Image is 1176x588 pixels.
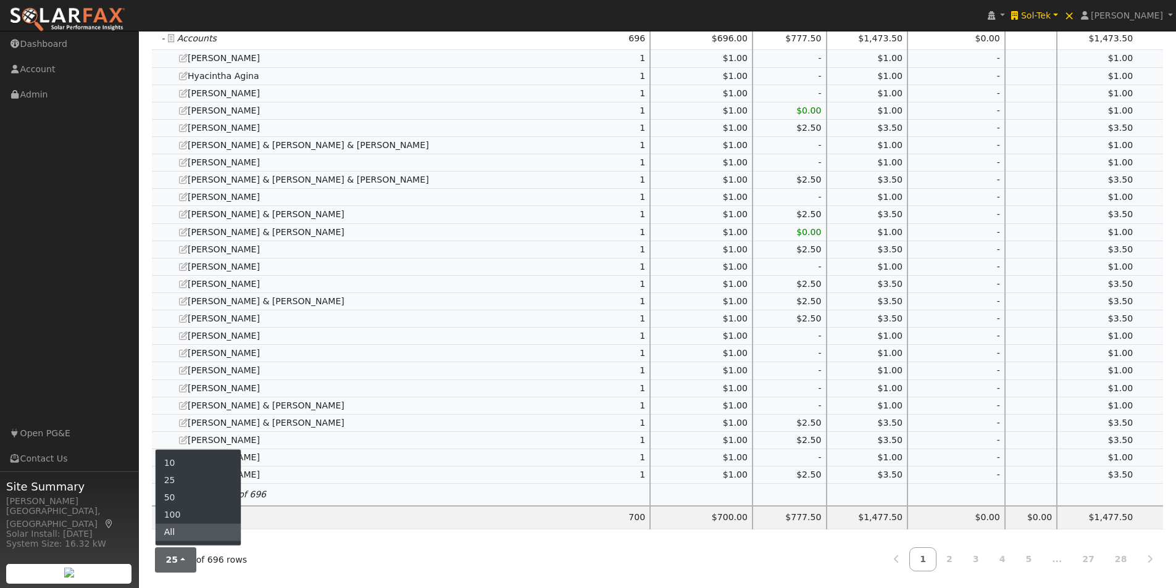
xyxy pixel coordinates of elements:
[907,206,1005,223] td: -
[573,414,650,431] td: 1
[573,206,650,223] td: 1
[170,279,188,289] a: Edit User
[827,345,907,362] td: $1.00
[650,506,753,529] td: $700.00
[170,418,188,428] a: Edit User
[827,275,907,292] td: $3.50
[827,241,907,258] td: $3.50
[573,67,650,85] td: 1
[170,175,188,184] a: Edit User
[1057,431,1137,449] td: Min: $500
[907,362,1005,379] td: -
[188,209,344,219] span: [PERSON_NAME] & [PERSON_NAME]
[827,172,907,189] td: $3.50
[1057,85,1137,102] td: Min: $500
[650,206,753,223] td: $1.00
[1057,345,1137,362] td: Min: $500
[650,102,753,119] td: $1.00
[155,547,248,573] span: of 696 rows
[753,223,826,241] td: Free Trial
[753,154,826,172] td: -
[650,154,753,172] td: $1.00
[188,71,259,81] span: Hyacintha Agina
[753,102,826,119] td: Free Trial
[6,478,132,495] span: Site Summary
[650,466,753,484] td: $1.00
[650,223,753,241] td: $1.00
[573,172,650,189] td: 1
[1057,275,1137,292] td: Min: $500
[188,313,260,323] span: [PERSON_NAME]
[827,258,907,275] td: $1.00
[188,348,260,358] span: [PERSON_NAME]
[1057,241,1137,258] td: Min: $500
[1057,50,1137,67] td: Min: $500
[650,362,753,379] td: $1.00
[573,506,650,529] td: 700
[827,397,907,414] td: $1.00
[753,85,826,102] td: -
[1057,293,1137,310] td: Min: $500
[1005,506,1057,529] td: $0.00
[188,192,260,202] span: [PERSON_NAME]
[104,519,115,529] a: Map
[573,102,650,119] td: 1
[1057,28,1137,50] td: Min: $500
[1104,547,1138,571] a: 28
[1057,223,1137,241] td: Min: $500
[1057,189,1137,206] td: Min: $500
[188,244,260,254] span: [PERSON_NAME]
[827,223,907,241] td: $1.00
[907,328,1005,345] td: -
[827,362,907,379] td: $1.00
[156,471,241,489] a: 25
[753,241,826,258] td: $2.50
[1057,449,1137,466] td: Min: $500
[827,293,907,310] td: $3.50
[827,506,907,529] td: $1,477.50
[573,275,650,292] td: 1
[650,310,753,328] td: $1.00
[907,223,1005,241] td: -
[1057,379,1137,397] td: Min: $500
[188,418,344,428] span: [PERSON_NAME] & [PERSON_NAME]
[650,189,753,206] td: $1.00
[170,71,188,81] a: Edit User
[827,328,907,345] td: $1.00
[1015,547,1042,571] a: 5
[573,345,650,362] td: 1
[1057,102,1137,119] td: Min: $500
[1064,8,1075,23] span: ×
[753,258,826,275] td: -
[989,547,1016,571] a: 4
[188,123,260,133] span: [PERSON_NAME]
[170,296,188,306] a: Edit User
[188,140,429,150] span: [PERSON_NAME] & [PERSON_NAME] & [PERSON_NAME]
[573,328,650,345] td: 1
[827,137,907,154] td: $1.00
[753,28,826,50] td: $777.50
[907,414,1005,431] td: -
[650,328,753,345] td: $1.00
[6,537,132,550] div: System Size: 16.32 kW
[188,262,260,271] span: [PERSON_NAME]
[650,172,753,189] td: $1.00
[170,88,188,98] a: Edit User
[650,379,753,397] td: $1.00
[170,123,188,133] a: Edit User
[650,345,753,362] td: $1.00
[170,383,188,393] a: Edit User
[907,241,1005,258] td: -
[753,206,826,223] td: $2.50
[827,431,907,449] td: $3.50
[573,28,650,50] td: 696
[650,258,753,275] td: $1.00
[64,568,74,578] img: retrieve
[573,449,650,466] td: 1
[827,189,907,206] td: $1.00
[573,85,650,102] td: 1
[907,67,1005,85] td: -
[6,505,132,531] div: [GEOGRAPHIC_DATA], [GEOGRAPHIC_DATA]
[170,400,188,410] a: Edit User
[573,223,650,241] td: 1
